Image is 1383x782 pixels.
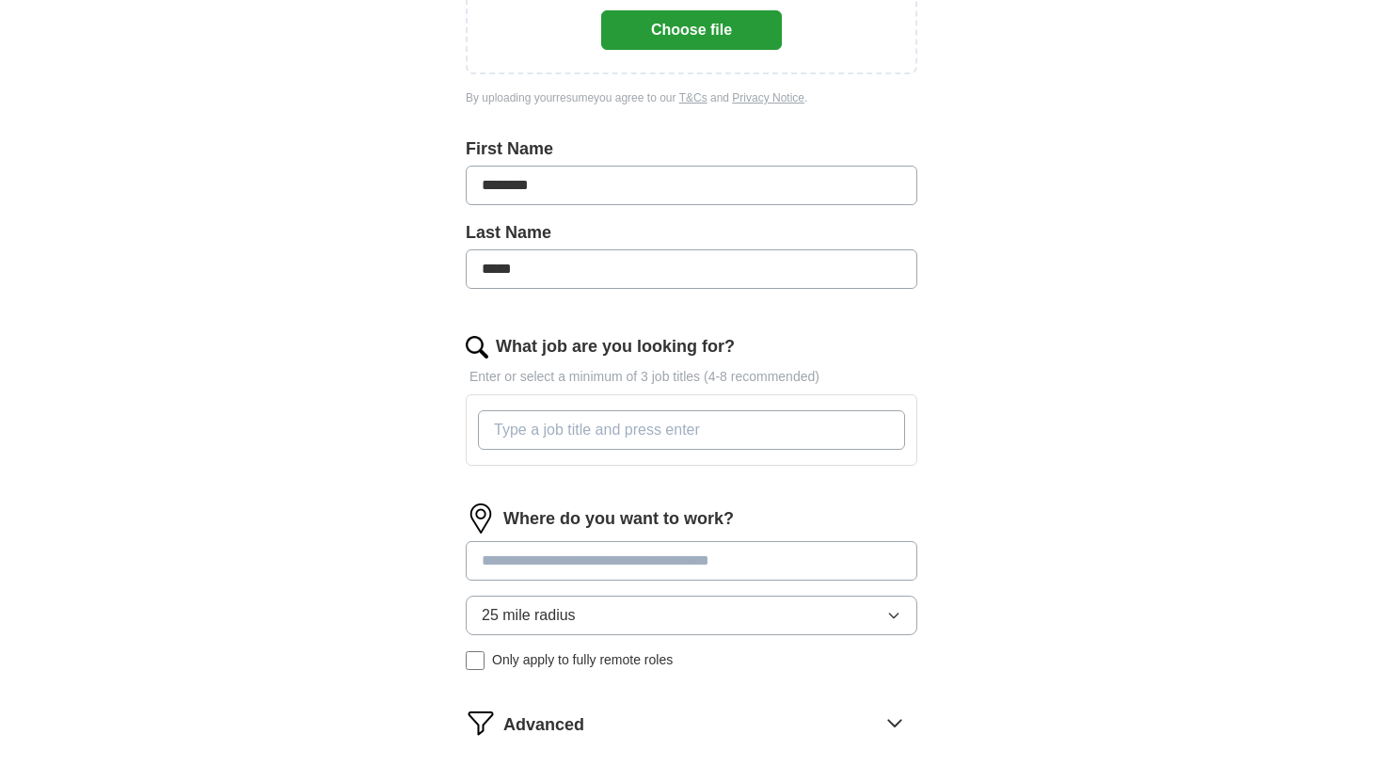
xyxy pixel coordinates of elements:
button: Choose file [601,10,782,50]
img: filter [466,708,496,738]
img: search.png [466,336,488,359]
button: 25 mile radius [466,596,917,635]
label: Where do you want to work? [503,506,734,532]
a: Privacy Notice [732,91,804,104]
span: Advanced [503,712,584,738]
label: First Name [466,136,917,162]
div: By uploading your resume you agree to our and . [466,89,917,106]
label: Last Name [466,220,917,246]
span: Only apply to fully remote roles [492,650,673,670]
label: What job are you looking for? [496,334,735,359]
a: T&Cs [679,91,707,104]
img: location.png [466,503,496,534]
input: Type a job title and press enter [478,410,905,450]
p: Enter or select a minimum of 3 job titles (4-8 recommended) [466,367,917,387]
span: 25 mile radius [482,604,576,627]
input: Only apply to fully remote roles [466,651,485,670]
